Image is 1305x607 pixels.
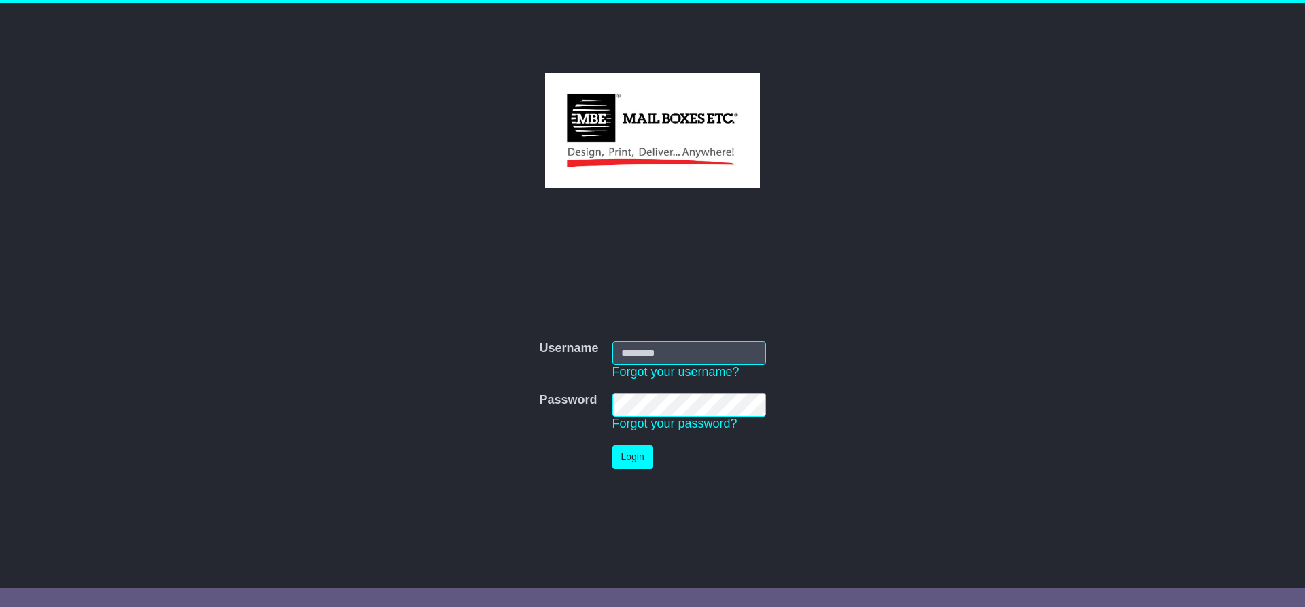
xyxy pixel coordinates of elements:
[539,341,598,356] label: Username
[539,393,597,408] label: Password
[612,445,653,469] button: Login
[612,365,739,379] a: Forgot your username?
[612,417,737,430] a: Forgot your password?
[545,73,759,188] img: MBE Macquarie Park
